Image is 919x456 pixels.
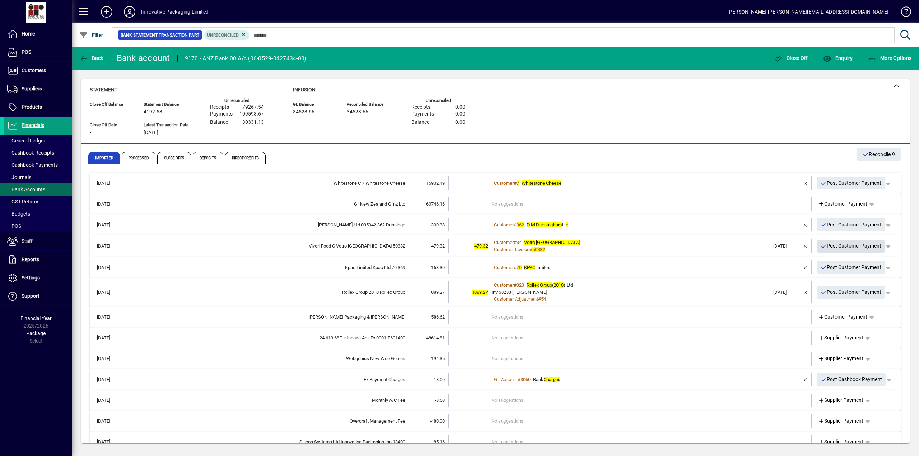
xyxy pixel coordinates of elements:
[491,221,527,229] a: Customer#362
[514,265,517,270] span: #
[293,109,314,115] span: 34523.66
[224,98,249,103] label: Unreconciled
[491,239,524,246] a: Customer#34
[491,414,770,428] td: No suggestions
[538,296,541,302] span: #
[4,287,72,305] a: Support
[524,240,535,245] em: Vetro
[210,119,228,125] span: Balance
[491,179,522,187] a: Customer#7
[93,435,127,449] td: [DATE]
[78,52,105,65] button: Back
[514,222,517,227] span: #
[411,104,430,110] span: Receipts
[541,296,546,302] span: 54
[90,411,901,432] mat-expansion-panel-header: [DATE]Overdraft Management Fee-480.00No suggestionsSupplier Payment
[144,130,158,136] span: [DATE]
[4,159,72,171] a: Cashbook Payments
[524,265,535,270] em: KPAC
[800,219,811,230] button: Remove
[4,208,72,220] a: Budgets
[157,152,191,164] span: Close Offs
[347,102,390,107] span: Reconciled Balance
[823,55,853,61] span: Enquiry
[22,104,42,110] span: Products
[426,201,445,207] span: 60746.16
[474,243,488,249] span: 479.32
[90,123,133,127] span: Close Off Date
[22,257,39,262] span: Reports
[93,239,127,253] td: [DATE]
[7,138,45,144] span: General Ledger
[514,282,517,288] span: #
[88,152,120,164] span: Imported
[22,86,42,91] span: Suppliers
[431,222,445,227] span: 300.38
[127,201,405,208] div: Gf New Zealand Gfnz Ltd
[435,398,445,403] span: -8.50
[527,222,568,227] span: Lt
[540,282,552,288] em: Group
[815,311,871,324] a: Customer Payment
[494,247,530,252] span: Customer Invoice
[22,49,31,55] span: POS
[26,330,46,336] span: Package
[117,52,170,64] div: Bank account
[491,290,547,295] span: Inv 50283 [PERSON_NAME]
[4,269,72,287] a: Settings
[118,5,141,18] button: Profile
[20,315,52,321] span: Financial Year
[93,218,127,231] td: [DATE]
[517,240,522,245] span: 34
[818,355,864,362] span: Supplier Payment
[532,247,545,252] em: 50382
[527,282,539,288] em: Rollex
[127,289,405,296] div: Rollex Group 2010 Rollex Group
[7,223,21,229] span: POS
[90,109,91,115] span: -
[815,352,867,365] a: Supplier Payment
[90,432,901,452] mat-expansion-panel-header: [DATE]Silicon Systems Ltd Innovative Packaging Inn 13409-85.16No suggestionsSupplier Payment
[521,377,531,382] span: 3050
[517,265,522,270] em: 70
[494,282,514,288] span: Customer
[432,377,445,382] span: -18.00
[121,32,199,39] span: Bank Statement Transaction Part
[530,247,532,252] span: #
[817,261,885,274] button: Post Customer Payment
[4,171,72,183] a: Journals
[491,281,527,289] a: Customer#323
[566,222,568,227] em: d
[524,265,550,270] span: Limited
[531,222,535,227] em: M
[815,197,871,210] a: Customer Payment
[22,293,39,299] span: Support
[193,152,223,164] span: Deposits
[818,417,864,425] span: Supplier Payment
[127,243,405,250] div: Viveri Food C Vetro Tauranga 50382
[522,180,545,186] em: Whitestone
[527,282,573,288] span: ( ) Ltd
[491,295,549,303] a: Customer Adjustment#54
[347,109,368,115] span: 34523.66
[815,332,867,344] a: Supplier Payment
[800,177,811,189] button: Remove
[4,43,72,61] a: POS
[817,286,885,299] button: Post Customer Payment
[90,257,901,278] mat-expansion-panel-header: [DATE]Kpac Limited Kpac Ltd 70 369163.30Customer#70KPACLimitedPost Customer Payment
[144,102,188,107] span: Statement Balance
[7,162,58,168] span: Cashbook Payments
[818,438,864,446] span: Supplier Payment
[821,52,854,65] button: Enquiry
[455,119,465,125] span: 0.00
[127,376,405,383] div: Fx Payment Charges
[7,199,39,205] span: GST Returns
[817,240,885,253] button: Post Customer Payment
[141,6,209,18] div: Innovative Packaging Limited
[518,377,521,382] span: #
[533,377,560,382] span: Bank
[821,219,882,231] span: Post Customer Payment
[800,262,811,273] button: Remove
[90,369,901,390] mat-expansion-panel-header: [DATE]Fx Payment Charges-18.00GL Account#3050BankChargesPost Cashbook Payment
[426,180,445,186] span: 15902.49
